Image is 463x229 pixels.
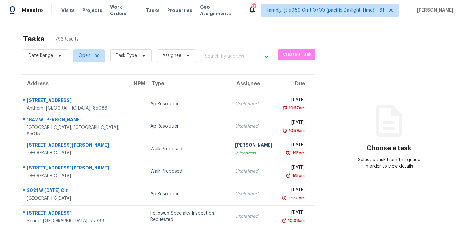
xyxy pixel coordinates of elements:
[235,150,272,156] div: In Progress
[283,119,305,127] div: [DATE]
[266,7,384,14] span: Tamp[…]3:59:59 Gmt 0700 (pacific Daylight Time) + 61
[150,123,225,130] div: Ap Resolution
[116,52,137,59] span: Task Type
[367,145,411,151] h3: Choose a task
[286,150,291,156] img: Overdue Alarm Icon
[235,213,272,220] div: Unclaimed
[23,36,45,42] h2: Tasks
[235,123,272,130] div: Unclaimed
[167,7,192,14] span: Properties
[278,49,315,60] button: Create a Task
[27,210,122,218] div: [STREET_ADDRESS]
[150,210,225,223] div: Followup Specialty Inspection Requested
[251,4,256,10] div: 735
[262,52,271,61] button: Open
[82,7,102,14] span: Projects
[162,52,181,59] span: Assignee
[27,142,122,150] div: [STREET_ADDRESS][PERSON_NAME]
[287,127,305,134] div: 10:59am
[27,150,122,156] div: [GEOGRAPHIC_DATA]
[27,173,122,179] div: [GEOGRAPHIC_DATA]
[29,52,53,59] span: Date Range
[127,75,145,93] th: HPM
[357,157,421,169] div: Select a task from the queue in order to view details
[282,51,312,58] span: Create a Task
[22,7,43,14] span: Maestro
[201,51,252,61] input: Search by address
[287,105,305,111] div: 10:57am
[21,75,127,93] th: Address
[282,105,287,111] img: Overdue Alarm Icon
[287,195,305,201] div: 12:30pm
[235,142,272,150] div: [PERSON_NAME]
[27,187,122,195] div: 2021 W [DATE] Cir
[150,191,225,197] div: Ap Resolution
[110,4,138,17] span: Work Orders
[27,165,122,173] div: [STREET_ADDRESS][PERSON_NAME]
[282,127,287,134] img: Overdue Alarm Icon
[282,195,287,201] img: Overdue Alarm Icon
[27,218,122,224] div: Spring, [GEOGRAPHIC_DATA], 77388
[55,36,79,42] span: 796 Results
[150,168,225,175] div: Walk Proposed
[287,217,305,224] div: 10:08am
[61,7,75,14] span: Visits
[291,150,305,156] div: 1:15pm
[283,209,305,217] div: [DATE]
[277,75,315,93] th: Due
[200,4,241,17] span: Geo Assignments
[291,172,305,179] div: 1:15pm
[150,146,225,152] div: Walk Proposed
[27,97,122,105] div: [STREET_ADDRESS]
[27,105,122,112] div: Anthem, [GEOGRAPHIC_DATA], 85086
[230,75,277,93] th: Assignee
[235,168,272,175] div: Unclaimed
[283,97,305,105] div: [DATE]
[27,124,122,137] div: [GEOGRAPHIC_DATA], [GEOGRAPHIC_DATA], 85015
[235,191,272,197] div: Unclaimed
[235,101,272,107] div: Unclaimed
[78,52,90,59] span: Open
[282,217,287,224] img: Overdue Alarm Icon
[150,101,225,107] div: Ap Resolution
[27,195,122,202] div: [GEOGRAPHIC_DATA]
[283,187,305,195] div: [DATE]
[286,172,291,179] img: Overdue Alarm Icon
[145,75,230,93] th: Type
[146,8,159,13] span: Tasks
[27,116,122,124] div: 1642 W [PERSON_NAME]
[414,7,453,14] span: [PERSON_NAME]
[283,142,305,150] div: [DATE]
[283,164,305,172] div: [DATE]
